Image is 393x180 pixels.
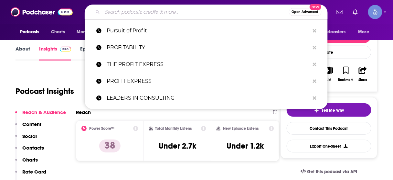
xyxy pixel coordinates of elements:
a: PROFIT EXPRESS [85,73,328,90]
p: 38 [99,140,121,152]
span: Get this podcast via API [307,169,357,174]
h3: Under 2.7k [159,141,196,151]
span: Open Advanced [292,10,319,14]
a: Charts [47,26,69,38]
a: Episodes107 [80,46,112,61]
button: Social [15,133,37,145]
button: open menu [354,26,377,38]
p: PROFITABILITY [107,39,310,56]
button: Content [15,121,41,133]
p: Charts [22,157,38,163]
img: tell me why sparkle [314,108,319,113]
span: Charts [51,28,65,37]
button: Open AdvancedNew [289,8,322,16]
p: Pursuit of Profit [107,22,310,39]
h2: Reach [76,109,91,115]
button: open menu [16,26,48,38]
input: Search podcasts, credits, & more... [102,7,289,17]
a: InsightsPodchaser Pro [39,46,71,61]
span: Tell Me Why [322,108,344,113]
a: Show notifications dropdown [334,6,345,17]
a: About [16,46,30,61]
button: List [321,62,337,86]
div: Search podcasts, credits, & more... [85,5,328,19]
h2: Total Monthly Listens [155,126,192,131]
img: Podchaser - Follow, Share and Rate Podcasts [11,6,73,18]
div: Rate [287,46,371,59]
span: New [310,4,321,10]
p: Content [22,121,41,127]
img: User Profile [368,5,382,19]
h2: New Episode Listens [223,126,259,131]
button: Show profile menu [368,5,382,19]
h3: Under 1.2k [227,141,264,151]
a: Get this podcast via API [295,164,363,180]
p: Rate Card [22,169,46,175]
p: Social [22,133,37,139]
p: PROFIT EXPRESS [107,73,310,90]
a: Pursuit of Profit [85,22,328,39]
button: Charts [15,157,38,169]
h2: Power Score™ [89,126,114,131]
div: List [326,78,332,82]
button: tell me why sparkleTell Me Why [287,103,371,117]
a: PROFITABILITY [85,39,328,56]
p: THE PROFIT EXPRESS [107,56,310,73]
p: Contacts [22,145,44,151]
span: Monitoring [77,28,100,37]
span: Logged in as Spiral5-G1 [368,5,382,19]
span: For Podcasters [315,28,346,37]
span: More [358,28,369,37]
button: Contacts [15,145,44,157]
div: Bookmark [338,78,354,82]
div: Share [358,78,367,82]
button: Share [355,62,371,86]
a: LEADERS IN CONSULTING [85,90,328,107]
p: Reach & Audience [22,109,66,115]
button: open menu [72,26,108,38]
h1: Podcast Insights [16,86,74,96]
a: Contact This Podcast [287,122,371,135]
button: open menu [311,26,355,38]
a: THE PROFIT EXPRESS [85,56,328,73]
button: Bookmark [337,62,354,86]
span: Podcasts [20,28,39,37]
button: Export One-Sheet [287,140,371,152]
button: Reach & Audience [15,109,66,121]
a: Show notifications dropdown [350,6,360,17]
img: Podchaser Pro [60,47,71,52]
p: LEADERS IN CONSULTING [107,90,310,107]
